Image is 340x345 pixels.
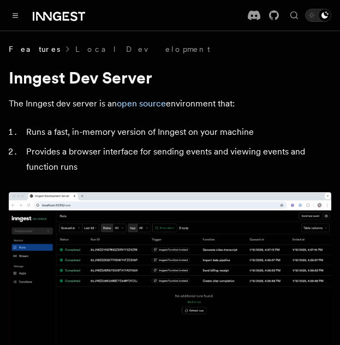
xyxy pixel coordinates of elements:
button: Toggle dark mode [305,9,331,22]
p: The Inngest dev server is an environment that: [9,96,331,111]
button: Find something... [288,9,301,22]
a: Local Development [75,44,210,55]
button: Toggle navigation [9,9,22,22]
li: Runs a fast, in-memory version of Inngest on your machine [23,124,331,140]
li: Provides a browser interface for sending events and viewing events and function runs [23,144,331,175]
a: open source [117,98,166,109]
h1: Inngest Dev Server [9,68,331,87]
span: Features [9,44,60,55]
